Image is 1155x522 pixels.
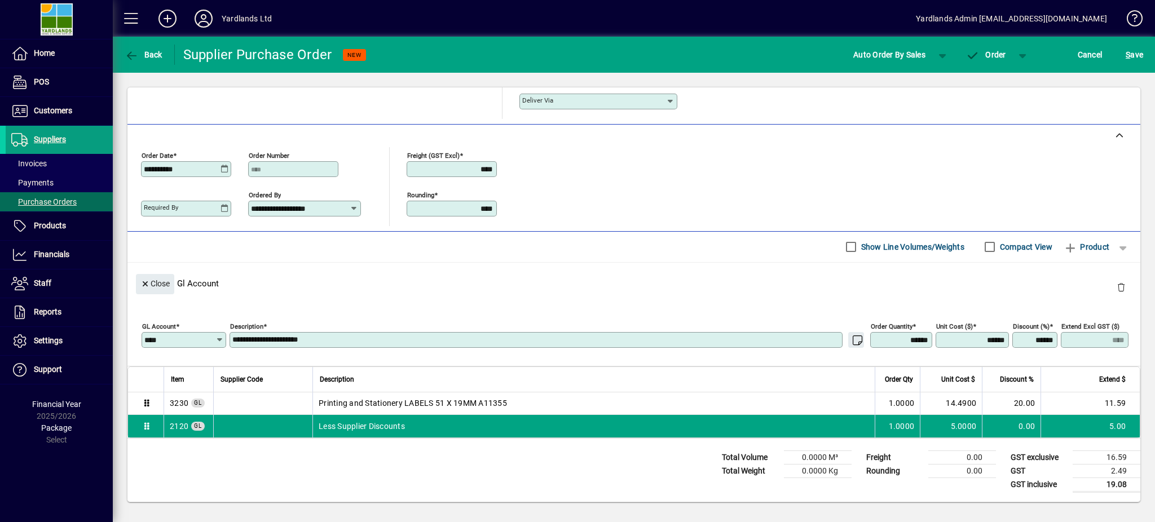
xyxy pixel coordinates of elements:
td: 19.08 [1073,477,1140,492]
span: Financial Year [32,400,81,409]
a: Payments [6,173,113,192]
span: Printing and Stationery LABELS 51 X 19MM A11355 [319,397,507,409]
td: 0.00 [928,464,996,477]
td: 16.59 [1073,450,1140,464]
span: Home [34,48,55,57]
a: Reports [6,298,113,326]
td: 20.00 [982,392,1041,415]
span: Less Supplier Discounts [170,421,188,432]
div: Supplier Purchase Order [183,46,332,64]
td: Total Volume [716,450,784,464]
button: Cancel [1075,45,1105,65]
td: 1.0000 [875,392,920,415]
mat-label: Rounding [407,191,434,198]
button: Order [960,45,1012,65]
a: Invoices [6,154,113,173]
span: Extend $ [1099,373,1126,386]
td: Total Weight [716,464,784,477]
span: Cancel [1078,46,1103,64]
a: Products [6,212,113,240]
a: Financials [6,241,113,269]
mat-label: Extend excl GST ($) [1061,322,1119,330]
td: 2.49 [1073,464,1140,477]
mat-label: Ordered by [249,191,281,198]
label: Show Line Volumes/Weights [859,241,964,253]
td: 0.00 [928,450,996,464]
app-page-header-button: Close [133,278,177,288]
span: ave [1126,46,1143,64]
span: Description [320,373,354,386]
span: S [1126,50,1130,59]
span: Reports [34,307,61,316]
mat-label: Unit Cost ($) [936,322,973,330]
a: Staff [6,269,113,298]
button: Product [1058,237,1115,257]
mat-label: Order number [249,151,289,159]
span: Support [34,365,62,374]
mat-label: Discount (%) [1013,322,1050,330]
td: GST exclusive [1005,450,1073,464]
span: GL [194,423,202,429]
td: GST inclusive [1005,477,1073,492]
span: Invoices [11,159,47,168]
td: Freight [861,450,928,464]
span: Payments [11,178,54,187]
mat-label: GL Account [142,322,176,330]
span: Financials [34,250,69,259]
div: Gl Account [127,263,1140,304]
mat-label: Order date [142,151,173,159]
a: Support [6,356,113,384]
td: 0.0000 M³ [784,450,852,464]
span: Staff [34,278,51,287]
button: Back [122,45,165,65]
span: Order [966,50,1006,59]
button: Add [149,8,186,29]
a: Knowledge Base [1118,2,1141,39]
span: Products [34,221,66,230]
td: 11.59 [1041,392,1140,415]
span: Settings [34,336,63,345]
span: Product [1064,238,1109,256]
span: Supplier Code [221,373,263,386]
td: 5.0000 [920,415,982,437]
button: Profile [186,8,222,29]
button: Close [136,274,174,294]
span: Discount % [1000,373,1034,386]
span: Purchase Orders [11,197,77,206]
mat-label: Required by [144,204,178,211]
a: Home [6,39,113,68]
app-page-header-button: Delete [1108,282,1135,292]
mat-label: Description [230,322,263,330]
span: Suppliers [34,135,66,144]
a: Purchase Orders [6,192,113,211]
button: Delete [1108,274,1135,301]
div: Yardlands Ltd [222,10,272,28]
td: 5.00 [1041,415,1140,437]
a: Customers [6,97,113,125]
app-page-header-button: Back [113,45,175,65]
div: Yardlands Admin [EMAIL_ADDRESS][DOMAIN_NAME] [916,10,1107,28]
span: Auto Order By Sales [853,46,925,64]
button: Auto Order By Sales [848,45,931,65]
td: 14.4900 [920,392,982,415]
span: Close [140,275,170,293]
a: POS [6,68,113,96]
span: Package [41,423,72,432]
td: 1.0000 [875,415,920,437]
td: 0.0000 Kg [784,464,852,477]
span: NEW [347,51,362,59]
label: Compact View [998,241,1052,253]
mat-label: Freight (GST excl) [407,151,460,159]
span: Less Supplier Discounts [319,421,405,432]
span: POS [34,77,49,86]
td: GST [1005,464,1073,477]
span: Customers [34,106,72,115]
button: Save [1123,45,1146,65]
span: GL [194,400,202,406]
span: Back [125,50,162,59]
span: Unit Cost $ [941,373,975,386]
td: 0.00 [982,415,1041,437]
mat-label: Deliver via [522,96,553,104]
span: Item [171,373,184,386]
a: Settings [6,327,113,355]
